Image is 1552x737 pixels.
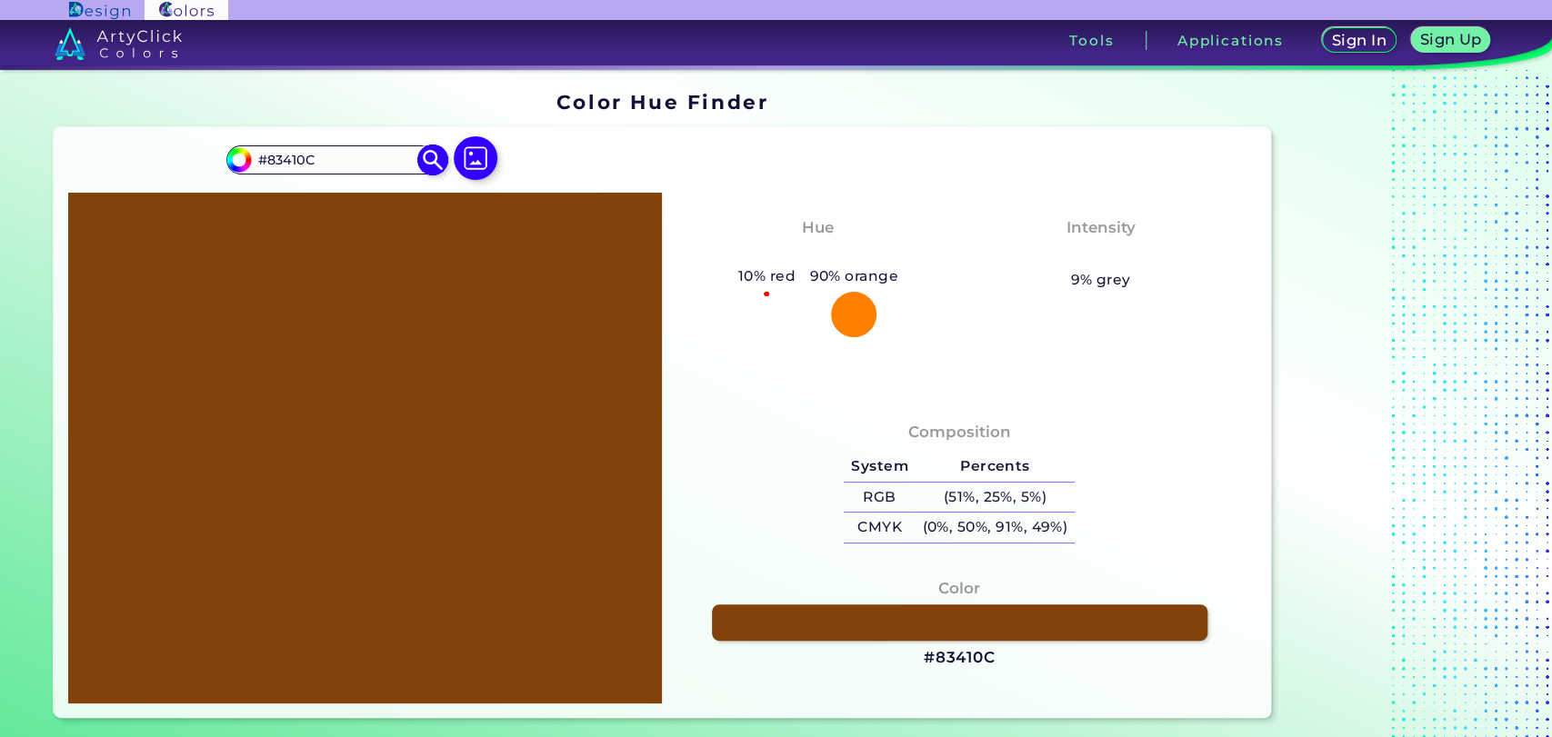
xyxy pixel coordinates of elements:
[803,264,906,288] h5: 90% orange
[1177,34,1284,47] h3: Applications
[1335,34,1384,47] h5: Sign In
[802,214,834,241] h4: Hue
[916,452,1075,482] h5: Percents
[779,244,857,265] h3: Orange
[1066,214,1135,241] h4: Intensity
[938,575,980,602] h4: Color
[844,483,915,513] h5: RGB
[844,513,915,543] h5: CMYK
[916,483,1075,513] h5: (51%, 25%, 5%)
[916,513,1075,543] h5: (0%, 50%, 91%, 49%)
[252,147,421,172] input: type color..
[924,647,996,669] h3: #83410C
[454,136,497,180] img: icon picture
[417,144,449,175] img: icon search
[1423,33,1479,46] h5: Sign Up
[69,2,130,19] img: ArtyClick Design logo
[731,264,803,288] h5: 10% red
[556,88,768,115] h1: Color Hue Finder
[844,452,915,482] h5: System
[908,419,1011,445] h4: Composition
[1326,29,1392,52] a: Sign In
[1069,34,1114,47] h3: Tools
[1415,29,1487,52] a: Sign Up
[1070,268,1130,292] h5: 9% grey
[55,27,183,60] img: logo_artyclick_colors_white.svg
[1061,244,1140,265] h3: Vibrant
